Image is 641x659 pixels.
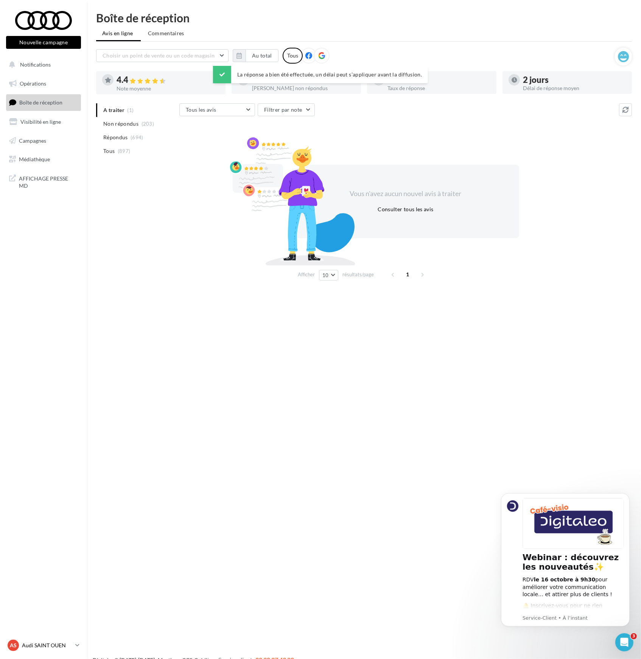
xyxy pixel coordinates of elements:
div: Délai de réponse moyen [523,86,626,91]
button: Au total [233,49,278,62]
div: Vous n'avez aucun nouvel avis à traiter [341,189,471,199]
button: Au total [246,49,278,62]
span: Tous [103,147,115,155]
div: Note moyenne [117,86,219,91]
div: La réponse a bien été effectuée, un délai peut s’appliquer avant la diffusion. [213,66,428,83]
span: 3 [631,633,637,639]
button: Nouvelle campagne [6,36,81,49]
a: Campagnes [5,133,82,149]
div: Boîte de réception [96,12,632,23]
iframe: Intercom live chat [615,633,633,651]
button: Consulter tous les avis [375,205,436,214]
button: Choisir un point de vente ou un code magasin [96,49,229,62]
span: Médiathèque [19,156,50,162]
span: AFFICHAGE PRESSE MD [19,173,78,190]
span: Campagnes [19,137,46,143]
p: Audi SAINT OUEN [22,642,72,649]
div: 4.4 [117,76,219,84]
span: Opérations [20,80,46,87]
div: 77 % [387,76,490,84]
span: (897) [118,148,131,154]
span: Tous les avis [186,106,216,113]
div: Taux de réponse [387,86,490,91]
span: résultats/page [342,271,374,278]
a: Opérations [5,76,82,92]
span: AS [10,642,17,649]
button: Tous les avis [179,103,255,116]
span: Afficher [298,271,315,278]
button: Filtrer par note [258,103,315,116]
span: Boîte de réception [19,99,62,106]
div: 2 jours [523,76,626,84]
span: Choisir un point de vente ou un code magasin [103,52,215,59]
a: Médiathèque [5,151,82,167]
a: AS Audi SAINT OUEN [6,638,81,653]
button: Notifications [5,57,79,73]
span: (203) [142,121,154,127]
span: Commentaires [148,30,184,37]
button: 10 [319,270,338,280]
iframe: Intercom notifications message [490,484,641,655]
span: 1 [402,268,414,280]
span: Notifications [20,61,51,68]
a: Boîte de réception [5,94,82,111]
div: Tous [283,48,303,64]
a: AFFICHAGE PRESSE MD [5,170,82,193]
a: Visibilité en ligne [5,114,82,130]
span: Non répondus [103,120,138,128]
span: Répondus [103,134,128,141]
span: (694) [131,134,143,140]
span: 10 [322,272,329,278]
span: Visibilité en ligne [20,118,61,125]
